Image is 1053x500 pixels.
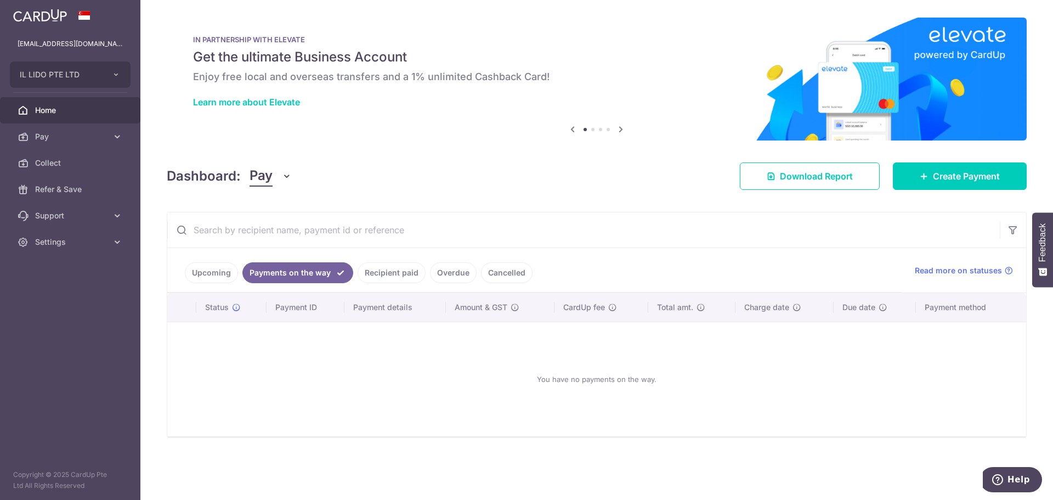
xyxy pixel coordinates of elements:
a: Upcoming [185,262,238,283]
h4: Dashboard: [167,166,241,186]
a: Create Payment [893,162,1027,190]
th: Payment ID [267,293,344,322]
a: Download Report [740,162,880,190]
span: Home [35,105,107,116]
img: CardUp [13,9,67,22]
a: Payments on the way [242,262,353,283]
span: Settings [35,237,107,248]
img: Renovation banner [167,18,1027,141]
a: Cancelled [481,262,533,283]
span: Pay [250,166,273,187]
a: Overdue [430,262,477,283]
span: Create Payment [933,170,1000,183]
span: Total amt. [657,302,693,313]
p: IN PARTNERSHIP WITH ELEVATE [193,35,1000,44]
span: Download Report [780,170,853,183]
span: Due date [842,302,875,313]
th: Payment method [916,293,1026,322]
button: IL LIDO PTE LTD [10,61,131,88]
iframe: Opens a widget where you can find more information [983,467,1042,495]
a: Learn more about Elevate [193,97,300,108]
span: IL LIDO PTE LTD [20,69,101,80]
div: You have no payments on the way. [180,331,1013,428]
h5: Get the ultimate Business Account [193,48,1000,66]
span: Read more on statuses [915,265,1002,276]
p: [EMAIL_ADDRESS][DOMAIN_NAME] [18,38,123,49]
input: Search by recipient name, payment id or reference [167,212,1000,248]
span: Pay [35,131,107,142]
span: Collect [35,158,107,168]
span: CardUp fee [563,302,605,313]
button: Feedback - Show survey [1032,212,1053,287]
th: Payment details [344,293,446,322]
span: Refer & Save [35,184,107,195]
span: Amount & GST [455,302,507,313]
span: Support [35,210,107,221]
h6: Enjoy free local and overseas transfers and a 1% unlimited Cashback Card! [193,70,1000,83]
span: Status [205,302,229,313]
span: Charge date [744,302,789,313]
span: Feedback [1038,223,1048,262]
a: Read more on statuses [915,265,1013,276]
a: Recipient paid [358,262,426,283]
button: Pay [250,166,292,187]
